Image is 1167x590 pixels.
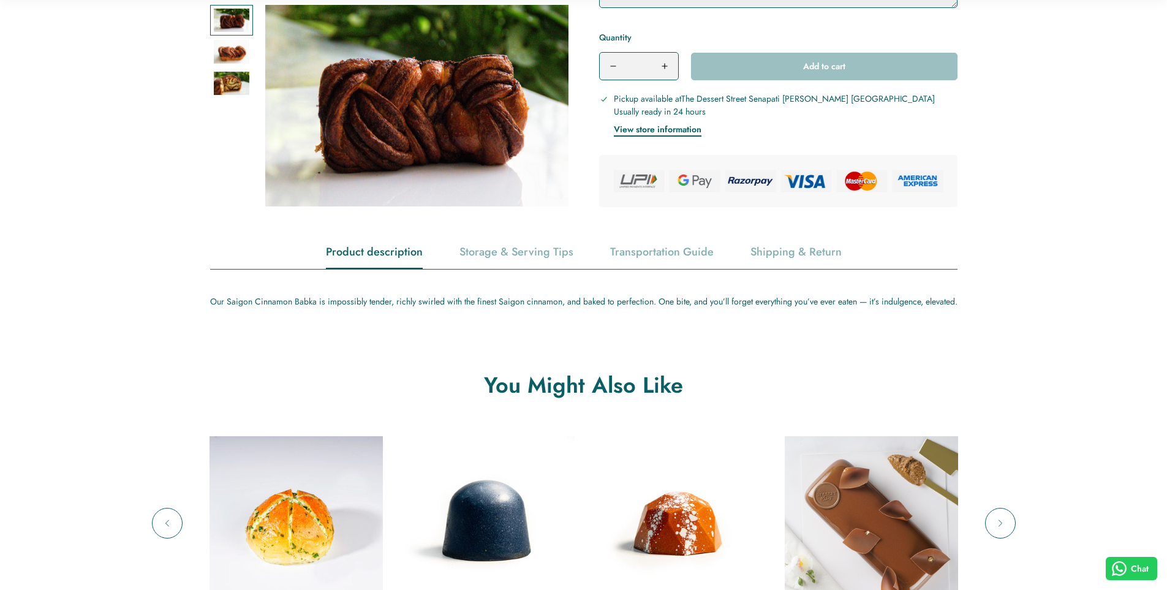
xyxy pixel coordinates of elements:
button: Chat [1106,557,1158,580]
div: Storage & Serving Tips [459,236,573,268]
button: Increase quantity of Siagon Cinnamon Babka by one [651,53,678,80]
span: The Dessert Street Senapati [PERSON_NAME] [GEOGRAPHIC_DATA] [681,93,935,105]
input: Product quantity [627,53,651,80]
p: Usually ready in 24 hours [614,105,935,118]
p: Our Saigon Cinnamon Babka is impossibly tender, richly swirled with the finest Saigon cinnamon, a... [210,294,957,309]
span: Chat [1131,562,1149,575]
button: View store information [614,123,701,137]
div: Product description [326,236,423,268]
button: Previous [152,508,183,539]
div: Shipping & Return [750,236,842,268]
button: Next [985,508,1016,539]
label: Quantity [599,30,679,45]
h2: You Might Also Like [210,370,957,399]
div: Transportation Guide [610,236,714,268]
div: Pickup available at [614,93,935,137]
button: Decrease quantity of Siagon Cinnamon Babka by one [600,53,627,80]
